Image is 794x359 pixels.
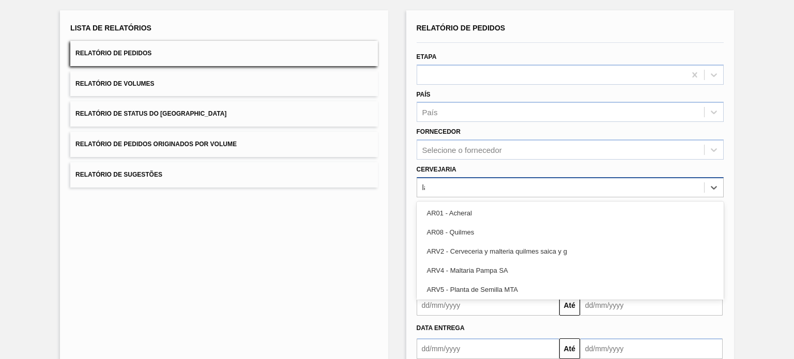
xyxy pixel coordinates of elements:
[70,71,377,97] button: Relatório de Volumes
[417,53,437,60] label: Etapa
[75,171,162,178] span: Relatório de Sugestões
[422,108,438,117] div: País
[70,101,377,127] button: Relatório de Status do [GEOGRAPHIC_DATA]
[417,24,506,32] span: Relatório de Pedidos
[417,223,724,242] div: AR08 - Quilmes
[417,295,559,316] input: dd/mm/yyyy
[417,280,724,299] div: ARV5 - Planta de Semilla MTA
[75,80,154,87] span: Relatório de Volumes
[417,324,465,332] span: Data entrega
[75,141,237,148] span: Relatório de Pedidos Originados por Volume
[417,242,724,261] div: ARV2 - Cerveceria y malteria quilmes saica y g
[417,166,456,173] label: Cervejaria
[417,91,431,98] label: País
[417,261,724,280] div: ARV4 - Maltaria Pampa SA
[75,50,151,57] span: Relatório de Pedidos
[559,338,580,359] button: Até
[417,204,724,223] div: AR01 - Acheral
[70,132,377,157] button: Relatório de Pedidos Originados por Volume
[580,295,723,316] input: dd/mm/yyyy
[580,338,723,359] input: dd/mm/yyyy
[417,128,461,135] label: Fornecedor
[75,110,226,117] span: Relatório de Status do [GEOGRAPHIC_DATA]
[70,162,377,188] button: Relatório de Sugestões
[559,295,580,316] button: Até
[417,299,724,318] div: ARV6 - Planta de Semilla MTA2
[422,146,502,154] div: Selecione o fornecedor
[70,24,151,32] span: Lista de Relatórios
[70,41,377,66] button: Relatório de Pedidos
[417,338,559,359] input: dd/mm/yyyy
